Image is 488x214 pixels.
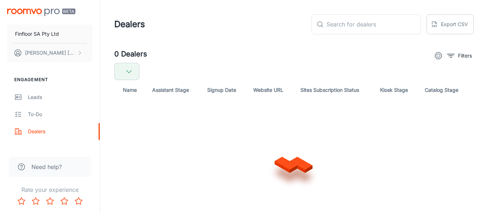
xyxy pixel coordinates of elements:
button: Finfloor SA Pty Ltd [7,25,93,43]
p: [PERSON_NAME] [PERSON_NAME] [25,49,75,57]
button: Rate 2 star [29,194,43,208]
p: Rate your experience [6,185,94,194]
th: Website URL [248,80,295,100]
button: Export CSV [427,14,474,34]
div: To-do [28,110,93,118]
h1: Dealers [114,18,145,31]
p: Filters [458,52,472,60]
button: Rate 4 star [57,194,71,208]
span: Need help? [31,163,62,171]
h5: 0 Dealers [114,49,147,60]
div: Leads [28,93,93,101]
button: [PERSON_NAME] [PERSON_NAME] [7,44,93,62]
button: Rate 5 star [71,194,86,208]
input: Search for dealers [327,14,421,34]
th: Kiosk Stage [374,80,419,100]
th: Catalog Stage [419,80,474,100]
th: Assistant Stage [146,80,201,100]
img: Roomvo PRO Beta [7,9,75,16]
th: Name [114,80,146,100]
button: Rate 3 star [43,194,57,208]
th: Sites Subscription Status [295,80,374,100]
p: Finfloor SA Pty Ltd [15,30,59,38]
button: settings [431,49,445,63]
div: Dealers [28,128,93,135]
button: filter [445,50,474,61]
button: Rate 1 star [14,194,29,208]
th: Signup Date [201,80,248,100]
